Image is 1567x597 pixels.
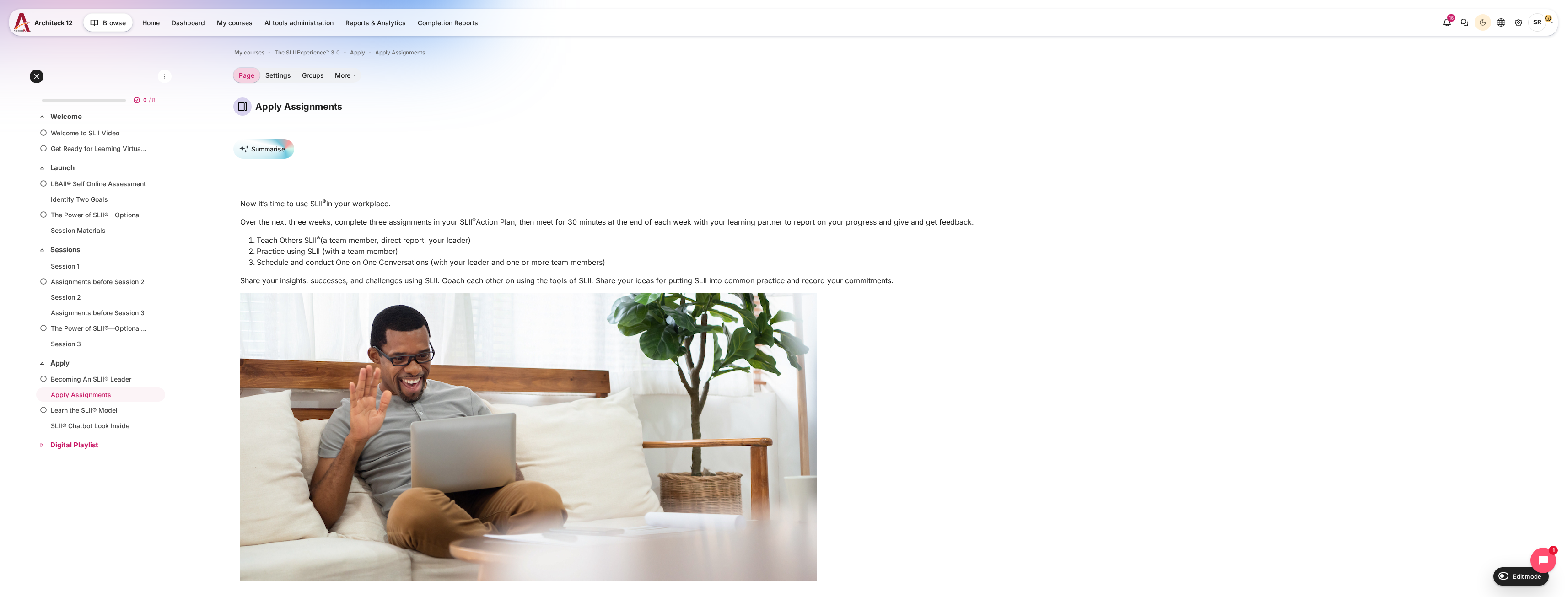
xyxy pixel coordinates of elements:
[38,163,47,172] span: Collapse
[83,13,133,32] button: Browse
[340,15,411,30] a: Reports & Analytics
[1456,14,1473,31] button: There are 0 unread conversations
[38,441,47,450] span: Expand
[260,68,296,83] a: Settings
[50,358,149,369] a: Apply
[38,245,47,254] span: Collapse
[35,86,167,109] a: 0 / 8
[38,359,47,368] span: Collapse
[211,15,258,30] a: My courses
[1528,13,1553,32] a: User menu
[50,245,149,255] a: Sessions
[257,246,1501,257] li: Practice using SLII (with a team member)
[51,405,147,415] a: Learn the SLII® Model
[375,48,425,57] a: Apply Assignments
[1513,573,1541,580] span: Edit mode
[240,216,1501,227] p: Over the next three weeks, complete three assignments in your SLII Action Plan, then meet for 30 ...
[234,48,264,57] a: My courses
[257,257,1501,268] li: Schedule and conduct One on One Conversations (with your leader and one or more team members)
[137,15,165,30] a: Home
[1447,14,1455,22] div: 16
[233,139,294,159] button: Summarise
[50,163,149,173] a: Launch
[1475,14,1491,31] button: Light Mode Dark Mode
[317,235,320,242] sup: ®
[14,13,31,32] img: A12
[51,194,147,204] a: Identify Two Goals
[1439,14,1455,31] div: Show notification window with 16 new notifications
[34,18,73,27] span: Architeck 12
[240,293,817,581] img: GettyImages-1273642850 APPLY
[51,323,147,333] a: The Power of SLII®—Optional (copy)
[350,48,365,57] a: Apply
[329,68,361,83] a: More
[1476,16,1490,29] div: Dark Mode
[259,15,339,30] a: AI tools administration
[51,339,147,349] a: Session 3
[51,308,147,317] a: Assignments before Session 3
[296,68,329,83] a: Groups
[103,18,126,27] span: Browse
[1493,14,1509,31] button: Languages
[51,374,147,384] a: Becoming An SLII® Leader
[51,261,147,271] a: Session 1
[50,112,149,122] a: Welcome
[14,13,76,32] a: A12 A12 Architeck 12
[51,226,147,235] a: Session Materials
[51,390,147,399] a: Apply Assignments
[412,15,484,30] a: Completion Reports
[149,96,156,104] span: / 8
[51,128,147,138] a: Welcome to SLII Video
[51,179,147,188] a: LBAII® Self Online Assessment
[51,292,147,302] a: Session 2
[1510,14,1527,31] a: Site administration
[1528,13,1546,32] span: Songklod Riraroengjaratsaeng
[240,198,1501,209] p: Now it’s time to use SLII in your workplace.
[166,15,210,30] a: Dashboard
[38,112,47,121] span: Collapse
[233,68,260,83] a: Page
[51,210,147,220] a: The Power of SLII®—Optional
[51,144,147,153] a: Get Ready for Learning Virtually
[255,101,342,113] h4: Apply Assignments
[233,47,1508,59] nav: Navigation bar
[51,421,147,430] a: SLII® Chatbot Look Inside
[50,440,149,451] a: Digital Playlist
[257,235,1501,246] li: Teach Others SLII (a team member, direct report, your leader)
[275,48,340,57] a: The SLII Experience™ 3.0
[472,216,476,223] sup: ®
[240,275,1501,286] p: Share your insights, successes, and challenges using SLII. Coach each other on using the tools of...
[323,198,326,205] sup: ®
[51,277,147,286] a: Assignments before Session 2
[143,96,147,104] span: 0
